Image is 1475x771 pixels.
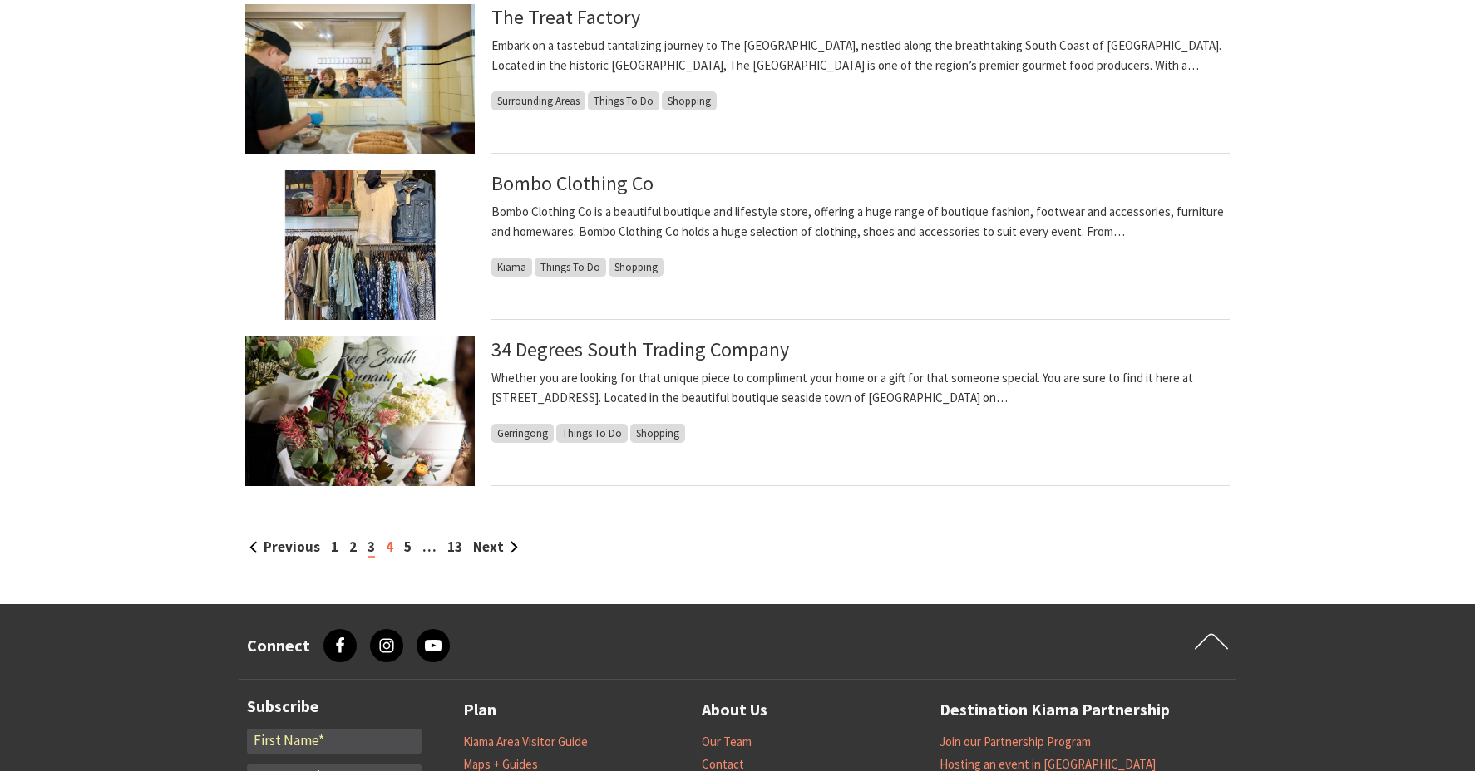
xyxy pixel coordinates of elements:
[386,538,393,556] a: 4
[491,258,532,277] span: Kiama
[630,424,685,443] span: Shopping
[463,734,588,750] a: Kiama Area Visitor Guide
[491,424,554,443] span: Gerringong
[491,368,1230,408] p: Whether you are looking for that unique piece to compliment your home or a gift for that someone ...
[331,538,338,556] a: 1
[609,258,664,277] span: Shopping
[349,538,357,556] a: 2
[491,4,640,30] a: The Treat Factory
[463,696,496,724] a: Plan
[247,636,310,656] h3: Connect
[368,538,375,558] span: 3
[491,36,1230,76] p: Embark on a tastebud tantalizing journey to The [GEOGRAPHIC_DATA], nestled along the breathtaking...
[447,538,462,556] a: 13
[940,696,1170,724] a: Destination Kiama Partnership
[247,729,422,754] input: First Name*
[662,91,717,110] span: Shopping
[247,696,422,716] h3: Subscribe
[940,734,1091,750] a: Join our Partnership Program
[473,538,518,556] a: Next
[245,4,475,154] img: Children watching chocolatier working at The Treat Factory
[249,538,320,556] a: Previous
[702,696,767,724] a: About Us
[556,424,628,443] span: Things To Do
[491,170,654,196] a: Bombo Clothing Co
[404,538,412,556] a: 5
[491,91,585,110] span: Surrounding Areas
[491,202,1230,242] p: Bombo Clothing Co is a beautiful boutique and lifestyle store, offering a huge range of boutique ...
[535,258,606,277] span: Things To Do
[422,538,437,556] span: …
[491,336,789,362] a: 34 Degrees South Trading Company
[588,91,659,110] span: Things To Do
[702,734,752,750] a: Our Team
